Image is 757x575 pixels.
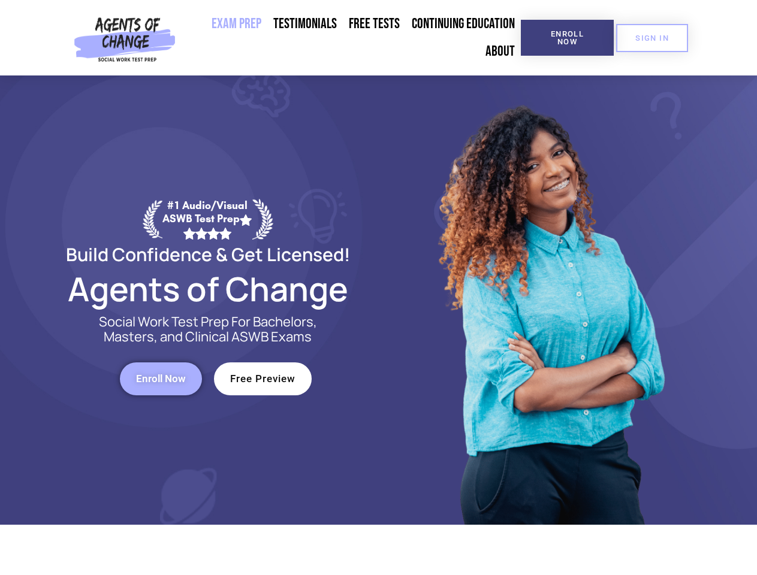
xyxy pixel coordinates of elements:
span: Enroll Now [540,30,595,46]
h2: Agents of Change [37,275,379,302]
a: Exam Prep [206,10,267,38]
span: Enroll Now [136,374,186,384]
a: SIGN IN [616,24,688,52]
a: Free Tests [343,10,406,38]
p: Social Work Test Prep For Bachelors, Masters, and Clinical ASWB Exams [85,314,331,344]
a: Free Preview [214,362,312,395]
div: #1 Audio/Visual ASWB Test Prep [162,199,252,239]
h2: Build Confidence & Get Licensed! [37,246,379,263]
nav: Menu [180,10,521,65]
a: Enroll Now [521,20,614,56]
a: Continuing Education [406,10,521,38]
a: Enroll Now [120,362,202,395]
span: SIGN IN [635,34,669,42]
a: About [479,38,521,65]
img: Website Image 1 (1) [430,75,669,525]
a: Testimonials [267,10,343,38]
span: Free Preview [230,374,295,384]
